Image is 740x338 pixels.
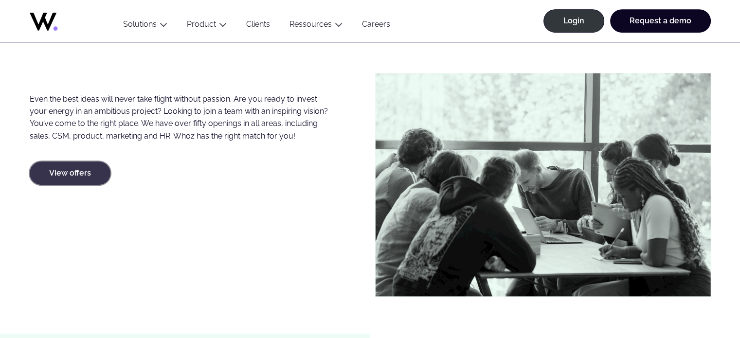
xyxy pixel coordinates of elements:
[289,19,332,29] a: Ressources
[543,9,604,33] a: Login
[177,19,236,33] button: Product
[610,9,711,33] a: Request a demo
[113,19,177,33] button: Solutions
[375,73,711,297] img: Whozzies-learning
[236,19,280,33] a: Clients
[676,274,726,324] iframe: Chatbot
[30,161,110,185] a: View offers
[187,19,216,29] a: Product
[352,19,400,33] a: Careers
[280,19,352,33] button: Ressources
[30,93,332,142] p: Even the best ideas will never take flight without passion. Are you ready to invest your energy i...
